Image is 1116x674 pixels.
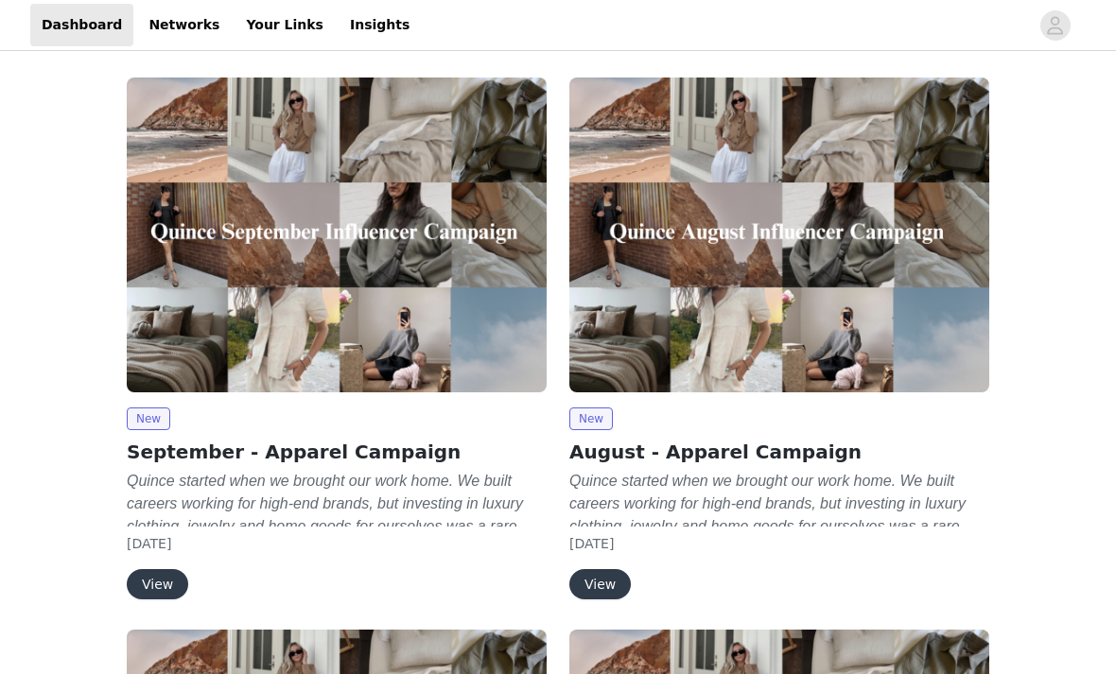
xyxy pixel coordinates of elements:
[569,473,972,602] em: Quince started when we brought our work home. We built careers working for high-end brands, but i...
[127,473,530,602] em: Quince started when we brought our work home. We built careers working for high-end brands, but i...
[127,578,188,592] a: View
[235,4,335,46] a: Your Links
[569,407,613,430] span: New
[127,78,547,392] img: Quince
[30,4,133,46] a: Dashboard
[127,536,171,551] span: [DATE]
[569,78,989,392] img: Quince
[1046,10,1064,41] div: avatar
[569,536,614,551] span: [DATE]
[339,4,421,46] a: Insights
[569,438,989,466] h2: August - Apparel Campaign
[127,438,547,466] h2: September - Apparel Campaign
[127,407,170,430] span: New
[569,569,631,599] button: View
[127,569,188,599] button: View
[569,578,631,592] a: View
[137,4,231,46] a: Networks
